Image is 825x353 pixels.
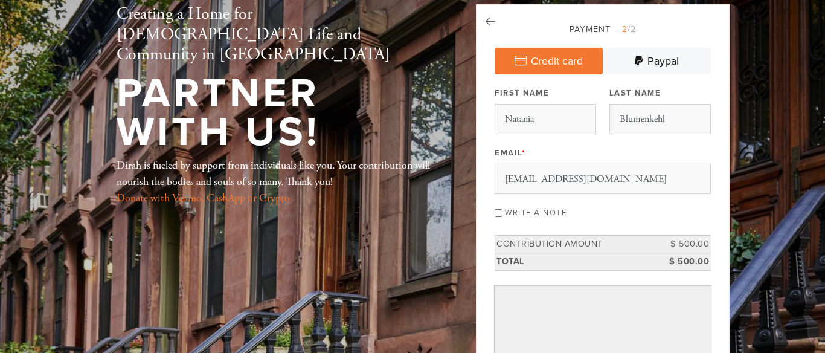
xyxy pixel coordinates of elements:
[522,148,526,158] span: This field is required.
[495,48,603,74] a: Credit card
[495,236,656,253] td: Contribution Amount
[495,253,656,270] td: Total
[117,191,290,205] a: Donate with Venmo, CashApp or Crypto
[117,157,437,206] div: Dirah is fueled by support from individuals like you. Your contribution will nourish the bodies a...
[656,253,711,270] td: $ 500.00
[505,208,567,218] label: Write a note
[495,147,525,158] label: Email
[609,88,661,99] label: Last Name
[495,23,711,36] div: Payment
[656,236,711,253] td: $ 500.00
[495,88,549,99] label: First Name
[117,4,437,65] h2: Creating a Home for [DEMOGRAPHIC_DATA] Life and Community in [GEOGRAPHIC_DATA]
[603,48,711,74] a: Paypal
[117,74,437,152] h1: Partner With Us!
[615,24,636,34] span: /2
[622,24,628,34] span: 2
